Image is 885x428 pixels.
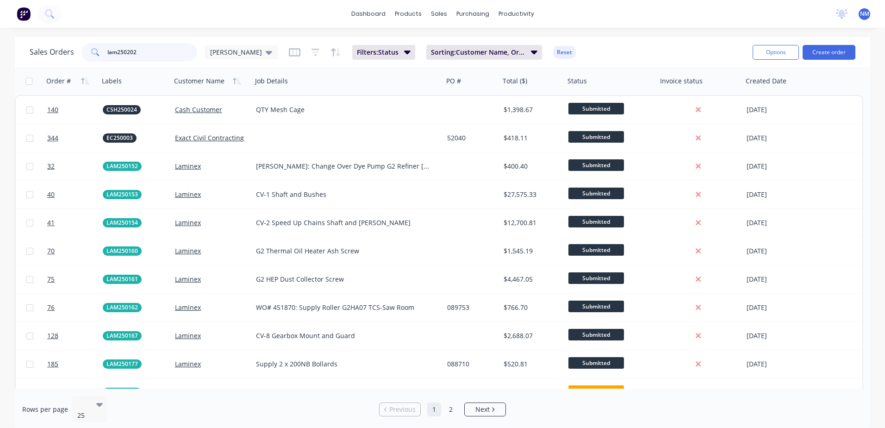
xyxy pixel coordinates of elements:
div: products [390,7,426,21]
button: LAM250153 [103,190,142,199]
a: Laminex [175,246,201,255]
div: $12,700.81 [504,218,558,227]
button: LAM250154 [103,218,142,227]
h1: Sales Orders [30,48,74,57]
div: 089753 [447,303,494,312]
div: [DATE] [747,303,816,312]
div: CV-2 Speed Up Chains Shaft and [PERSON_NAME] [256,218,430,227]
a: Page 2 [444,403,458,416]
div: 52040 [447,133,494,143]
span: Next [475,405,490,414]
span: 41 [47,218,55,227]
button: LAM250161 [103,275,142,284]
div: purchasing [452,7,494,21]
div: [DATE] [747,275,816,284]
img: Factory [17,7,31,21]
a: 75 [47,265,103,293]
a: Laminex [175,388,201,397]
div: Customer Name [174,76,224,86]
span: 75 [47,275,55,284]
div: Status [567,76,587,86]
button: LAM250178 [103,388,142,397]
div: [DATE] [747,162,816,171]
button: LAM250160 [103,246,142,256]
div: Order # [46,76,71,86]
span: Submitted [568,272,624,284]
a: 32 [47,152,103,180]
div: $410.08 [504,388,558,397]
span: Sorting: Customer Name, Order # [431,48,525,57]
div: productivity [494,7,539,21]
div: [PERSON_NAME]: Change Over Dye Pump G2 Refiner [DATE] [256,162,430,171]
a: Page 1 is your current page [427,403,441,416]
div: sales [426,7,452,21]
a: Laminex [175,218,201,227]
div: [DATE] [747,388,816,397]
a: 40 [47,181,103,208]
span: CSH250024 [106,105,137,114]
div: Resleeve Bearing Housing Sump Pump [256,388,430,397]
ul: Pagination [375,403,510,416]
div: Labels [102,76,122,86]
div: [DATE] [747,190,816,199]
span: Submitted [568,188,624,199]
a: 70 [47,237,103,265]
div: [DATE] [747,331,816,340]
button: Filters:Status [352,45,415,60]
div: $1,545.19 [504,246,558,256]
a: Exact Civil Contracting Pty Ltd [175,133,267,142]
span: Filters: Status [357,48,399,57]
a: Cash Customer [175,105,222,114]
span: Previous [389,405,416,414]
div: PO # [446,76,461,86]
a: 76 [47,294,103,321]
button: Options [753,45,799,60]
span: Submitted [568,159,624,171]
a: Laminex [175,162,201,170]
span: 190 [47,388,58,397]
a: 140 [47,96,103,124]
span: LAM250160 [106,246,138,256]
div: $4,467.05 [504,275,558,284]
a: 185 [47,350,103,378]
span: Draft [568,385,624,397]
div: G2 HEP Dust Collector Screw [256,275,430,284]
div: Total ($) [503,76,527,86]
span: Submitted [568,357,624,369]
span: NM [860,10,869,18]
a: Next page [465,405,505,414]
div: [DATE] [747,359,816,369]
div: G2 Thermal Oil Heater Ash Screw [256,246,430,256]
div: [DATE] [747,105,816,114]
div: Job Details [255,76,288,86]
button: LAM250162 [103,303,142,312]
div: $2,688.07 [504,331,558,340]
div: $418.11 [504,133,558,143]
span: 140 [47,105,58,114]
span: Submitted [568,244,624,256]
div: [DATE] [747,246,816,256]
div: QTY Mesh Cage [256,105,430,114]
a: 41 [47,209,103,237]
span: 344 [47,133,58,143]
button: Sorting:Customer Name, Order # [426,45,542,60]
button: CSH250024 [103,105,141,114]
span: LAM250161 [106,275,138,284]
a: Laminex [175,331,201,340]
div: [DATE] [747,133,816,143]
a: Laminex [175,190,201,199]
span: [PERSON_NAME] [210,47,262,57]
span: 40 [47,190,55,199]
a: Laminex [175,359,201,368]
button: LAM250177 [103,359,142,369]
a: dashboard [347,7,390,21]
span: LAM250153 [106,190,138,199]
span: LAM250167 [106,331,138,340]
div: $27,575.33 [504,190,558,199]
div: Created Date [746,76,786,86]
div: $520.81 [504,359,558,369]
button: EC250003 [103,133,137,143]
span: Submitted [568,216,624,227]
span: 32 [47,162,55,171]
div: CV-1 Shaft and Bushes [256,190,430,199]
